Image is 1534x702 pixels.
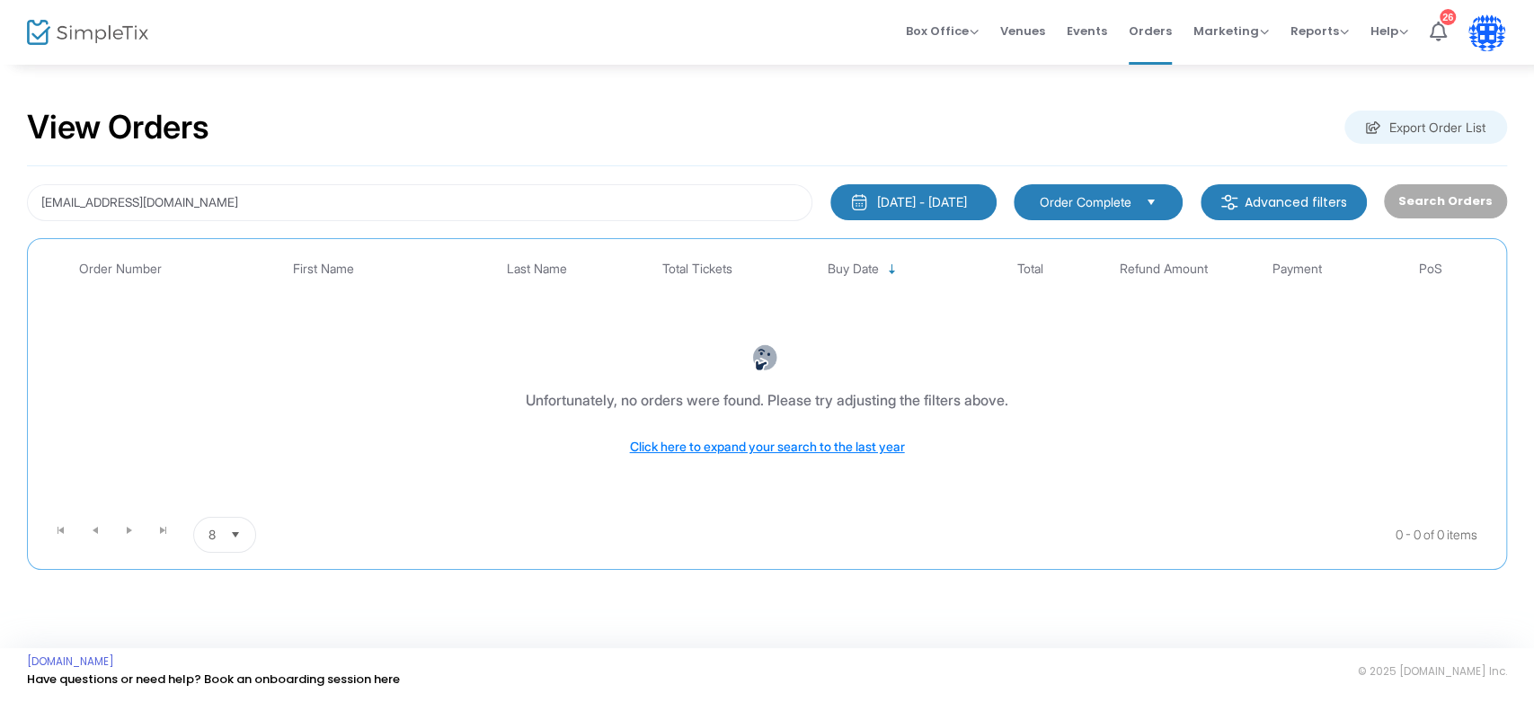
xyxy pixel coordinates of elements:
[507,262,567,277] span: Last Name
[1272,262,1322,277] span: Payment
[830,184,997,220] button: [DATE] - [DATE]
[1139,192,1164,212] button: Select
[1067,8,1107,54] span: Events
[1419,262,1442,277] span: PoS
[1220,193,1238,211] img: filter
[885,262,900,277] span: Sortable
[1201,184,1367,220] m-button: Advanced filters
[526,389,1008,411] div: Unfortunately, no orders were found. Please try adjusting the filters above.
[435,517,1477,553] kendo-pager-info: 0 - 0 of 0 items
[223,518,248,552] button: Select
[828,262,879,277] span: Buy Date
[293,262,354,277] span: First Name
[1097,248,1230,290] th: Refund Amount
[963,248,1096,290] th: Total
[1040,193,1131,211] span: Order Complete
[1129,8,1172,54] span: Orders
[630,439,905,454] span: Click here to expand your search to the last year
[27,108,209,147] h2: View Orders
[208,526,216,544] span: 8
[1358,664,1507,679] span: © 2025 [DOMAIN_NAME] Inc.
[850,193,868,211] img: monthly
[751,344,778,371] img: face-thinking.png
[630,248,763,290] th: Total Tickets
[27,654,114,669] a: [DOMAIN_NAME]
[27,671,400,688] a: Have questions or need help? Book an onboarding session here
[877,193,967,211] div: [DATE] - [DATE]
[1370,22,1408,40] span: Help
[1193,22,1269,40] span: Marketing
[1290,22,1349,40] span: Reports
[1440,9,1456,25] div: 26
[37,248,1497,510] div: Data table
[906,22,979,40] span: Box Office
[79,262,162,277] span: Order Number
[27,184,812,221] input: Search by name, email, phone, order number, ip address, or last 4 digits of card
[1000,8,1045,54] span: Venues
